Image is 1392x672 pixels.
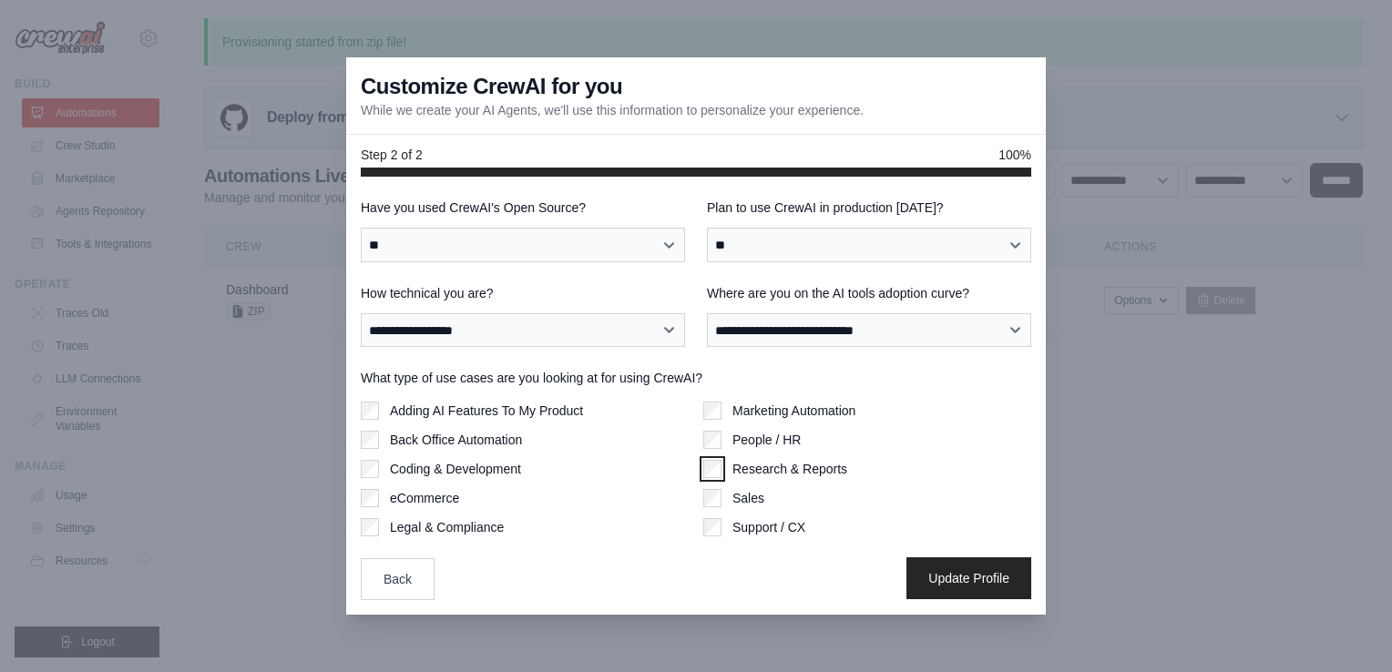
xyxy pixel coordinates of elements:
label: Back Office Automation [390,431,522,449]
label: Adding AI Features To My Product [390,402,583,420]
label: Research & Reports [732,460,847,478]
label: Where are you on the AI tools adoption curve? [707,284,1031,302]
button: Update Profile [906,557,1031,599]
label: Coding & Development [390,460,521,478]
h3: Customize CrewAI for you [361,72,622,101]
button: Back [361,558,435,600]
label: How technical you are? [361,284,685,302]
label: People / HR [732,431,801,449]
label: Marketing Automation [732,402,855,420]
span: 100% [998,146,1031,164]
span: Step 2 of 2 [361,146,423,164]
label: Support / CX [732,518,805,536]
label: Plan to use CrewAI in production [DATE]? [707,199,1031,217]
label: What type of use cases are you looking at for using CrewAI? [361,369,1031,387]
label: Have you used CrewAI's Open Source? [361,199,685,217]
p: While we create your AI Agents, we'll use this information to personalize your experience. [361,101,864,119]
label: eCommerce [390,489,459,507]
label: Sales [732,489,764,507]
label: Legal & Compliance [390,518,504,536]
